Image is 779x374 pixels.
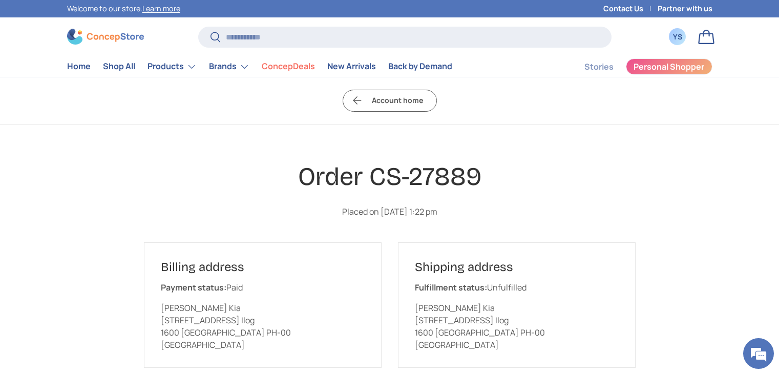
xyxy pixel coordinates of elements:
h2: Billing address [161,259,365,275]
a: Brands [209,56,249,77]
p: Paid [161,281,365,294]
p: Placed on [DATE] 1:22 pm [144,205,636,218]
h1: Order CS-27889 [144,161,636,193]
p: [PERSON_NAME] Kia [STREET_ADDRESS] Ilog 1600 [GEOGRAPHIC_DATA] PH-00 [GEOGRAPHIC_DATA] [161,302,365,351]
strong: Fulfillment status: [415,282,487,293]
a: New Arrivals [327,56,376,76]
a: Shop All [103,56,135,76]
a: Stories [584,57,614,77]
a: Partner with us [658,3,712,14]
span: Personal Shopper [634,63,704,71]
a: Back by Demand [388,56,452,76]
a: Account home [343,90,437,112]
a: Learn more [142,4,180,13]
summary: Products [141,56,203,77]
p: Welcome to our store. [67,3,180,14]
h2: Shipping address [415,259,619,275]
summary: Brands [203,56,256,77]
a: Products [148,56,197,77]
a: YS [666,26,689,48]
p: [PERSON_NAME] Kia [STREET_ADDRESS] Ilog 1600 [GEOGRAPHIC_DATA] PH-00 [GEOGRAPHIC_DATA] [415,302,619,351]
a: Personal Shopper [626,58,712,75]
nav: Secondary [560,56,712,77]
a: Home [67,56,91,76]
div: YS [672,31,683,42]
strong: Payment status: [161,282,226,293]
a: ConcepDeals [262,56,315,76]
img: ConcepStore [67,29,144,45]
nav: Primary [67,56,452,77]
a: Contact Us [603,3,658,14]
p: Unfulfilled [415,281,619,294]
